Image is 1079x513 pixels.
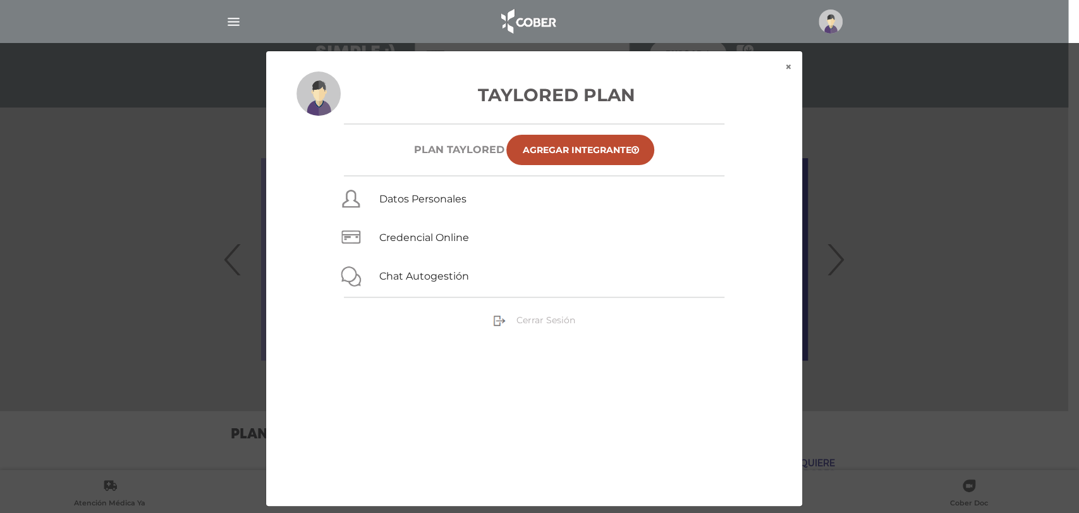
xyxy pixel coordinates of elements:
a: Cerrar Sesión [493,314,575,325]
a: Chat Autogestión [379,270,469,282]
a: Agregar Integrante [506,135,654,165]
img: logo_cober_home-white.png [494,6,561,37]
img: profile-placeholder.svg [296,71,341,116]
button: × [775,51,802,83]
h6: Plan TAYLORED [413,144,504,156]
span: Cerrar Sesión [516,314,575,326]
img: Cober_menu-lines-white.svg [226,14,241,30]
h3: Taylored Plan [296,82,772,108]
img: sign-out.png [493,314,506,327]
a: Datos Personales [379,193,466,205]
a: Credencial Online [379,232,469,244]
img: profile-placeholder.svg [819,9,843,34]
